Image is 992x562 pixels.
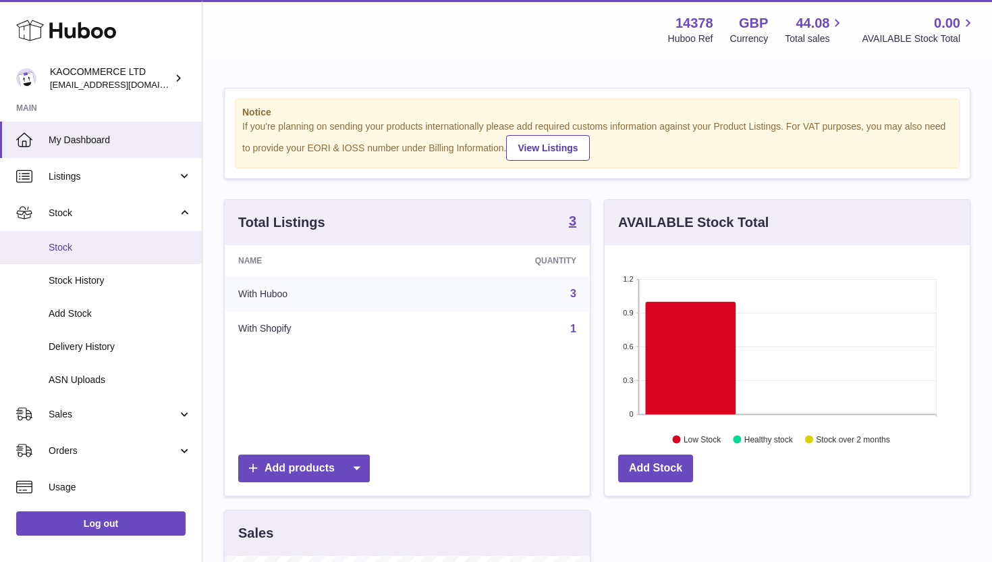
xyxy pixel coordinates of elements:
[618,455,693,482] a: Add Stock
[816,434,889,444] text: Stock over 2 months
[934,14,960,32] span: 0.00
[50,79,198,90] span: [EMAIL_ADDRESS][DOMAIN_NAME]
[49,207,177,220] span: Stock
[238,524,273,542] h3: Sales
[225,245,422,276] th: Name
[16,68,36,88] img: hello@lunera.co.uk
[49,340,192,353] span: Delivery History
[623,309,633,317] text: 0.9
[668,32,713,45] div: Huboo Ref
[49,481,192,494] span: Usage
[242,120,952,161] div: If you're planning on sending your products internationally please add required customs informati...
[49,274,192,287] span: Stock History
[569,214,576,228] strong: 3
[676,14,713,32] strong: 14378
[623,342,633,351] text: 0.6
[785,14,845,45] a: 44.08 Total sales
[785,32,845,45] span: Total sales
[49,170,177,183] span: Listings
[684,434,721,444] text: Low Stock
[49,241,192,254] span: Stock
[618,213,769,232] h3: AVAILABLE Stock Total
[242,106,952,119] strong: Notice
[49,444,177,457] span: Orders
[796,14,829,32] span: 44.08
[739,14,768,32] strong: GBP
[569,214,576,230] a: 3
[623,275,633,283] text: 1.2
[49,408,177,421] span: Sales
[570,323,576,334] a: 1
[623,376,633,384] text: 0.3
[49,307,192,320] span: Add Stock
[238,213,325,232] h3: Total Listings
[50,66,171,91] div: KAOCOMMERCE LTD
[225,311,422,347] td: With Shopify
[16,511,186,536] a: Log out
[744,434,794,444] text: Healthy stock
[238,455,370,482] a: Add products
[629,410,633,418] text: 0
[570,288,576,299] a: 3
[862,32,976,45] span: AVAILABLE Stock Total
[862,14,976,45] a: 0.00 AVAILABLE Stock Total
[225,276,422,311] td: With Huboo
[730,32,769,45] div: Currency
[506,135,589,161] a: View Listings
[49,134,192,147] span: My Dashboard
[422,245,590,276] th: Quantity
[49,374,192,386] span: ASN Uploads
